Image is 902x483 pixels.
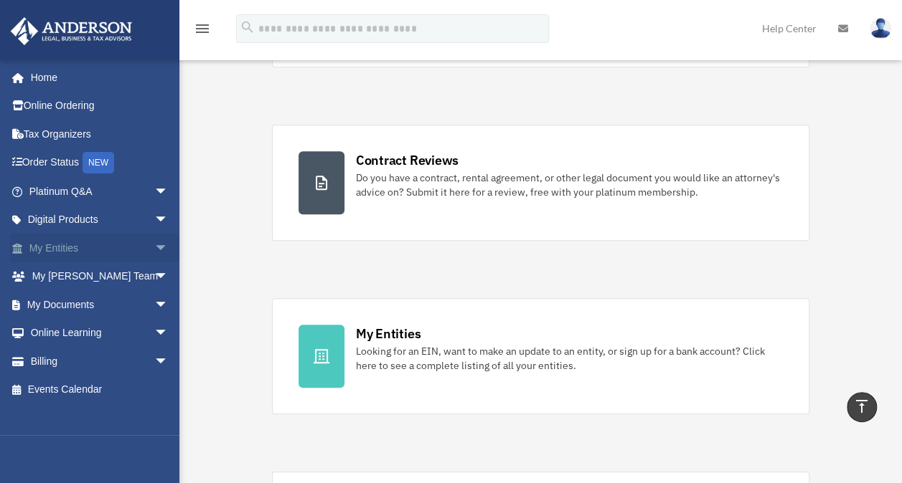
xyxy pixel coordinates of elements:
[10,290,190,319] a: My Documentsarrow_drop_down
[6,17,136,45] img: Anderson Advisors Platinum Portal
[10,120,190,148] a: Tax Organizers
[356,325,421,343] div: My Entities
[847,392,877,422] a: vertical_align_top
[154,177,183,206] span: arrow_drop_down
[356,171,784,199] div: Do you have a contract, rental agreement, or other legal document you would like an attorney's ad...
[10,92,190,120] a: Online Ordering
[272,125,810,241] a: Contract Reviews Do you have a contract, rental agreement, or other legal document you would like...
[272,298,810,414] a: My Entities Looking for an EIN, want to make an update to an entity, or sign up for a bank accoun...
[853,398,870,415] i: vertical_align_top
[10,376,190,404] a: Events Calendar
[10,63,183,92] a: Home
[10,148,190,178] a: Order StatusNEW
[10,262,190,291] a: My [PERSON_NAME] Teamarrow_drop_down
[356,151,459,169] div: Contract Reviews
[154,347,183,376] span: arrow_drop_down
[10,234,190,262] a: My Entitiesarrow_drop_down
[10,347,190,376] a: Billingarrow_drop_down
[194,20,211,37] i: menu
[154,319,183,348] span: arrow_drop_down
[870,18,891,39] img: User Pic
[194,25,211,37] a: menu
[10,319,190,348] a: Online Learningarrow_drop_down
[154,206,183,235] span: arrow_drop_down
[356,344,784,373] div: Looking for an EIN, want to make an update to an entity, or sign up for a bank account? Click her...
[240,19,255,35] i: search
[154,234,183,263] span: arrow_drop_down
[83,152,114,173] div: NEW
[10,206,190,234] a: Digital Productsarrow_drop_down
[10,177,190,206] a: Platinum Q&Aarrow_drop_down
[154,290,183,320] span: arrow_drop_down
[154,262,183,292] span: arrow_drop_down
